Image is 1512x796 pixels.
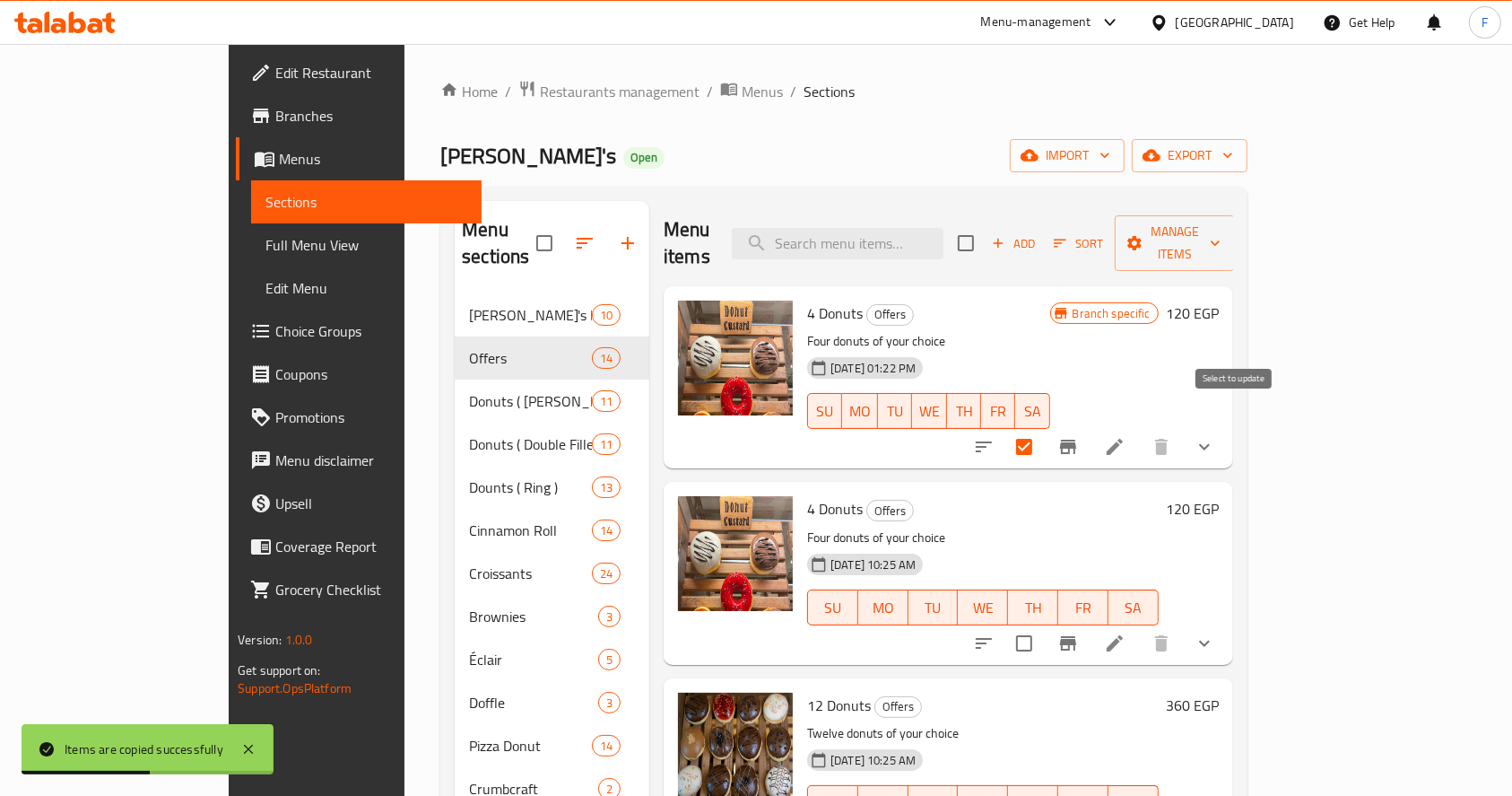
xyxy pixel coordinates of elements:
[1115,215,1235,271] button: Manage items
[265,191,467,213] span: Sections
[1047,622,1090,665] button: Branch-specific-item
[988,398,1008,424] span: FR
[236,439,482,482] a: Menu disclaimer
[1049,230,1108,258] button: Sort
[236,525,482,568] a: Coverage Report
[916,595,952,621] span: TU
[1194,633,1215,654] svg: Show Choices
[912,393,947,429] button: WE
[1015,393,1049,429] button: SA
[540,81,700,102] span: Restaurants management
[875,696,921,717] span: Offers
[1065,305,1158,322] span: Branch specific
[1183,425,1226,468] button: show more
[1146,144,1233,167] span: export
[1047,425,1090,468] button: Branch-specific-item
[1010,139,1125,172] button: import
[908,590,959,625] button: TU
[867,501,913,521] span: Offers
[469,606,598,627] span: Brownies
[469,649,598,670] div: Éclair
[469,433,592,455] div: Donuts ( Double Filled )
[593,522,620,539] span: 14
[1015,595,1051,621] span: TH
[275,320,467,342] span: Choice Groups
[849,398,871,424] span: MO
[804,81,855,102] span: Sections
[1132,139,1247,172] button: export
[623,147,665,169] div: Open
[592,563,621,584] div: items
[592,304,621,326] div: items
[598,606,621,627] div: items
[1022,398,1042,424] span: SA
[598,649,621,670] div: items
[866,304,914,326] div: Offers
[1008,590,1058,625] button: TH
[874,696,922,718] div: Offers
[469,692,598,713] span: Doffle
[462,216,536,270] h2: Menu sections
[742,81,783,102] span: Menus
[1042,230,1115,258] span: Sort items
[815,595,851,621] span: SU
[866,500,914,521] div: Offers
[593,479,620,496] span: 13
[469,347,592,369] div: Offers
[1058,590,1108,625] button: FR
[469,563,592,584] div: Croissants
[1140,425,1183,468] button: delete
[469,390,592,412] div: Donuts ( Marko's Cream )
[919,398,940,424] span: WE
[842,393,878,429] button: MO
[275,493,467,514] span: Upsell
[720,80,783,103] a: Menus
[455,595,649,638] div: Brownies3
[885,398,905,424] span: TU
[985,230,1042,258] button: Add
[593,393,620,410] span: 11
[455,509,649,552] div: Cinnamon Roll14
[858,590,908,625] button: MO
[236,482,482,525] a: Upsell
[455,681,649,724] div: Doffle3
[807,330,1049,353] p: Four donuts of your choice
[236,568,482,611] a: Grocery Checklist
[455,552,649,595] div: Croissants24
[1194,436,1215,458] svg: Show Choices
[238,628,282,652] span: Version:
[275,62,467,83] span: Edit Restaurant
[563,222,606,265] span: Sort sections
[1166,301,1219,326] h6: 120 EGP
[807,722,1159,745] p: Twelve donuts of your choice
[1140,622,1183,665] button: delete
[878,393,912,429] button: TU
[593,307,620,324] span: 10
[1104,633,1125,654] a: Edit menu item
[962,425,1005,468] button: sort-choices
[1166,693,1219,718] h6: 360 EGP
[469,477,592,498] span: Dounts ( Ring )
[592,433,621,455] div: items
[599,652,620,669] span: 5
[455,423,649,466] div: Donuts ( Double Filled )11
[455,380,649,423] div: Donuts ( [PERSON_NAME]'s Cream )11
[592,347,621,369] div: items
[275,579,467,600] span: Grocery Checklist
[664,216,710,270] h2: Menu items
[599,608,620,625] span: 3
[815,398,835,424] span: SU
[807,527,1159,549] p: Four donuts of your choice
[807,393,842,429] button: SU
[526,224,563,262] span: Select all sections
[1104,436,1125,458] a: Edit menu item
[275,105,467,127] span: Branches
[823,556,923,573] span: [DATE] 10:25 AM
[251,267,482,310] a: Edit Menu
[455,293,649,337] div: [PERSON_NAME]'s Exclusives10
[947,393,981,429] button: TH
[1116,595,1151,621] span: SA
[469,520,592,541] span: Cinnamon Roll
[598,692,621,713] div: items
